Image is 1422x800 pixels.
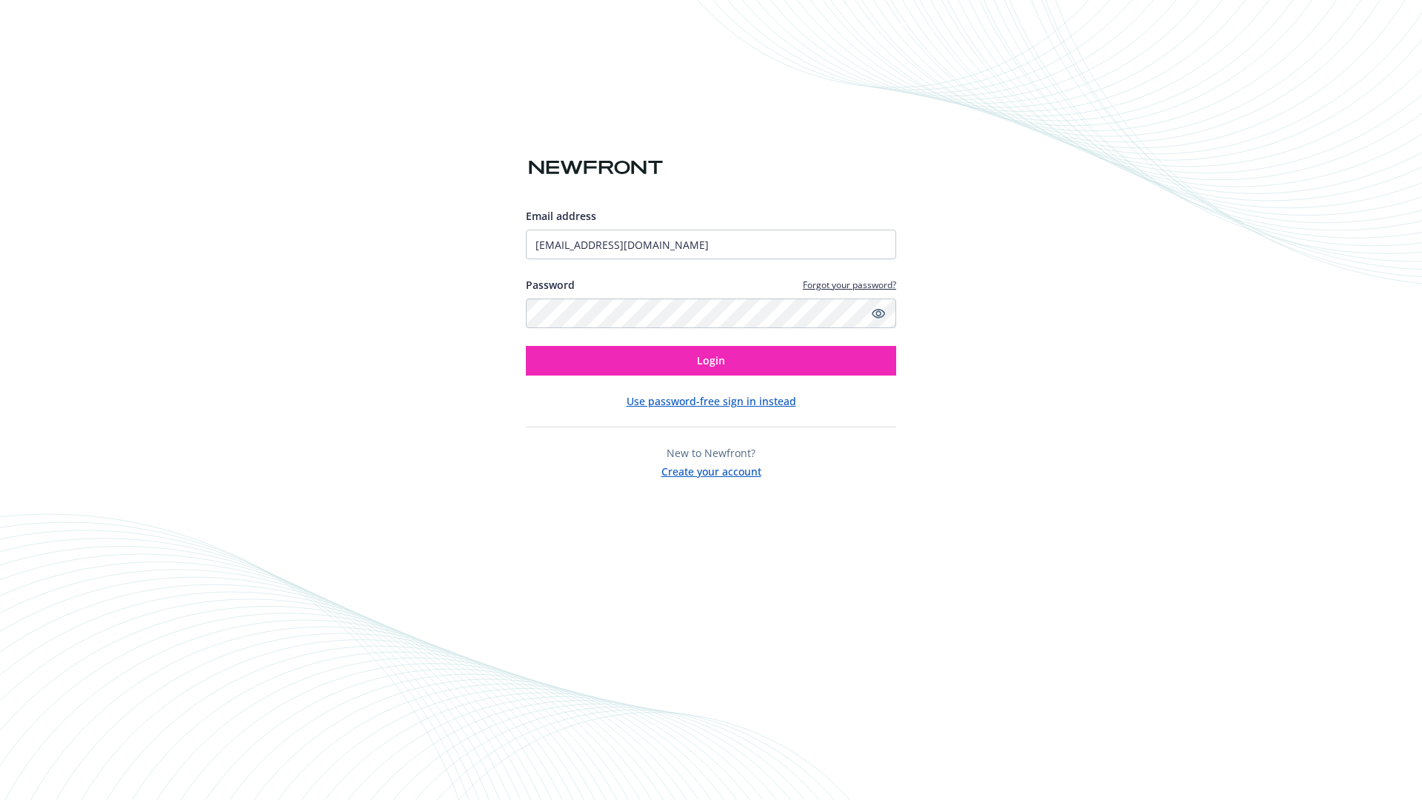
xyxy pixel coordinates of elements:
[526,299,896,328] input: Enter your password
[661,461,761,479] button: Create your account
[803,279,896,291] a: Forgot your password?
[526,155,666,181] img: Newfront logo
[526,346,896,376] button: Login
[627,393,796,409] button: Use password-free sign in instead
[869,304,887,322] a: Show password
[526,277,575,293] label: Password
[667,446,755,460] span: New to Newfront?
[526,230,896,259] input: Enter your email
[697,353,725,367] span: Login
[526,209,596,223] span: Email address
